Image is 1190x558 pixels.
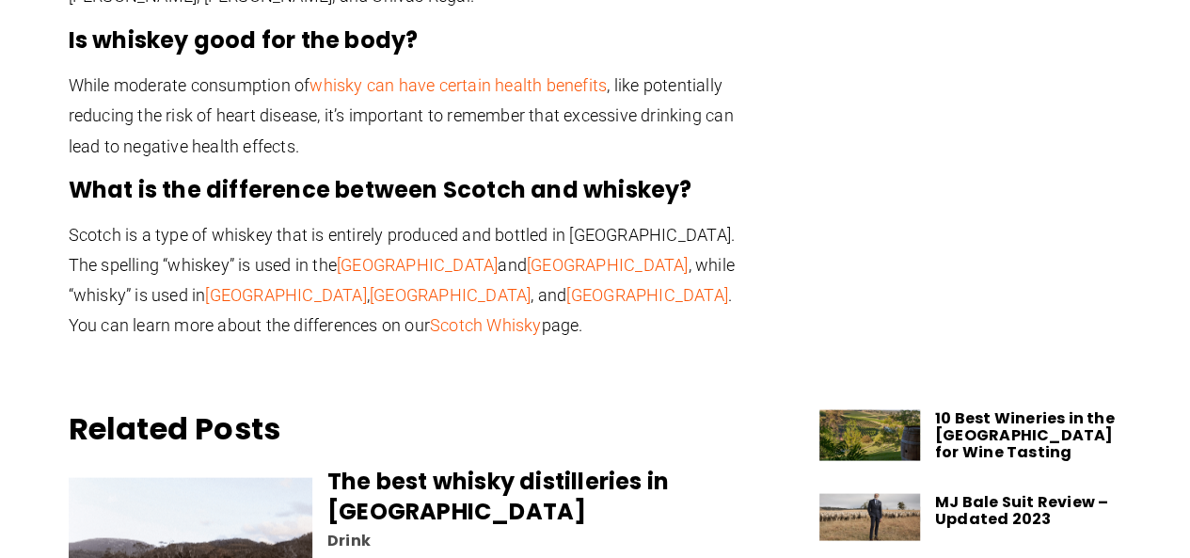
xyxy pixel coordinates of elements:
[309,75,607,95] a: whisky can have certain health benefits
[69,25,765,56] h3: Is whiskey good for the body?
[69,409,801,447] h2: Related Posts
[327,465,669,526] a: The best whisky distilleries in [GEOGRAPHIC_DATA]
[370,284,531,304] a: [GEOGRAPHIC_DATA]
[566,284,727,304] a: [GEOGRAPHIC_DATA]
[935,407,1115,462] a: 10 Best Wineries in the [GEOGRAPHIC_DATA] for Wine Tasting
[69,71,765,161] p: While moderate consumption of , like potentially reducing the risk of heart disease, it’s importa...
[69,219,765,340] p: Scotch is a type of whiskey that is entirely produced and bottled in [GEOGRAPHIC_DATA]. The spell...
[327,529,371,550] a: Drink
[205,284,366,304] a: [GEOGRAPHIC_DATA]
[69,174,765,204] h3: What is the difference between Scotch and whiskey?
[337,254,498,274] a: [GEOGRAPHIC_DATA]
[935,490,1108,529] a: MJ Bale Suit Review – Updated 2023
[430,314,542,334] a: Scotch Whisky
[527,254,688,274] a: [GEOGRAPHIC_DATA]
